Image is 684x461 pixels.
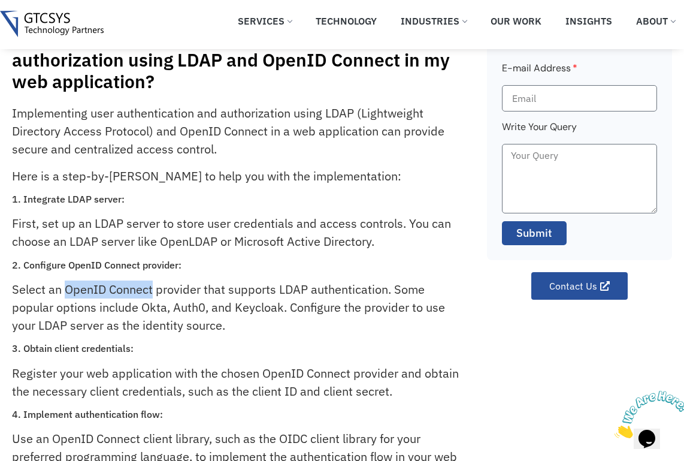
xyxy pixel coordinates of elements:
a: Our Work [482,8,550,34]
input: Email [502,85,657,112]
h3: 1. Integrate LDAP server: [12,194,460,205]
label: E-mail Address [502,61,577,85]
iframe: chat widget [610,386,684,443]
form: Faq Form [502,61,657,253]
p: Register your web application with the chosen OpenID Connect provider and obtain the necessary cl... [12,364,460,400]
a: Contact Us [531,272,628,300]
p: Here is a step-by-[PERSON_NAME] to help you with the implementation: [12,167,460,185]
a: About [627,8,684,34]
span: Contact Us [549,281,597,291]
a: Industries [392,8,476,34]
p: Select an OpenID Connect provider that supports LDAP authentication. Some popular options include... [12,281,460,335]
p: Implementing user authentication and authorization using LDAP (Lightweight Directory Access Proto... [12,104,460,158]
a: Technology [307,8,386,34]
h3: 3. Obtain client credentials: [12,343,460,354]
h3: 4. Implement authentication flow: [12,409,460,420]
a: Services [229,8,301,34]
h1: How can I implement user authentication and authorization using LDAP and OpenID Connect in my web... [12,28,475,92]
img: Chat attention grabber [5,5,79,52]
button: Submit [502,221,567,245]
h3: 2. Configure OpenID Connect provider: [12,260,460,271]
p: First, set up an LDAP server to store user credentials and access controls. You can choose an LDA... [12,215,460,251]
label: Write Your Query [502,119,577,144]
span: Submit [516,225,552,241]
a: Insights [556,8,621,34]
